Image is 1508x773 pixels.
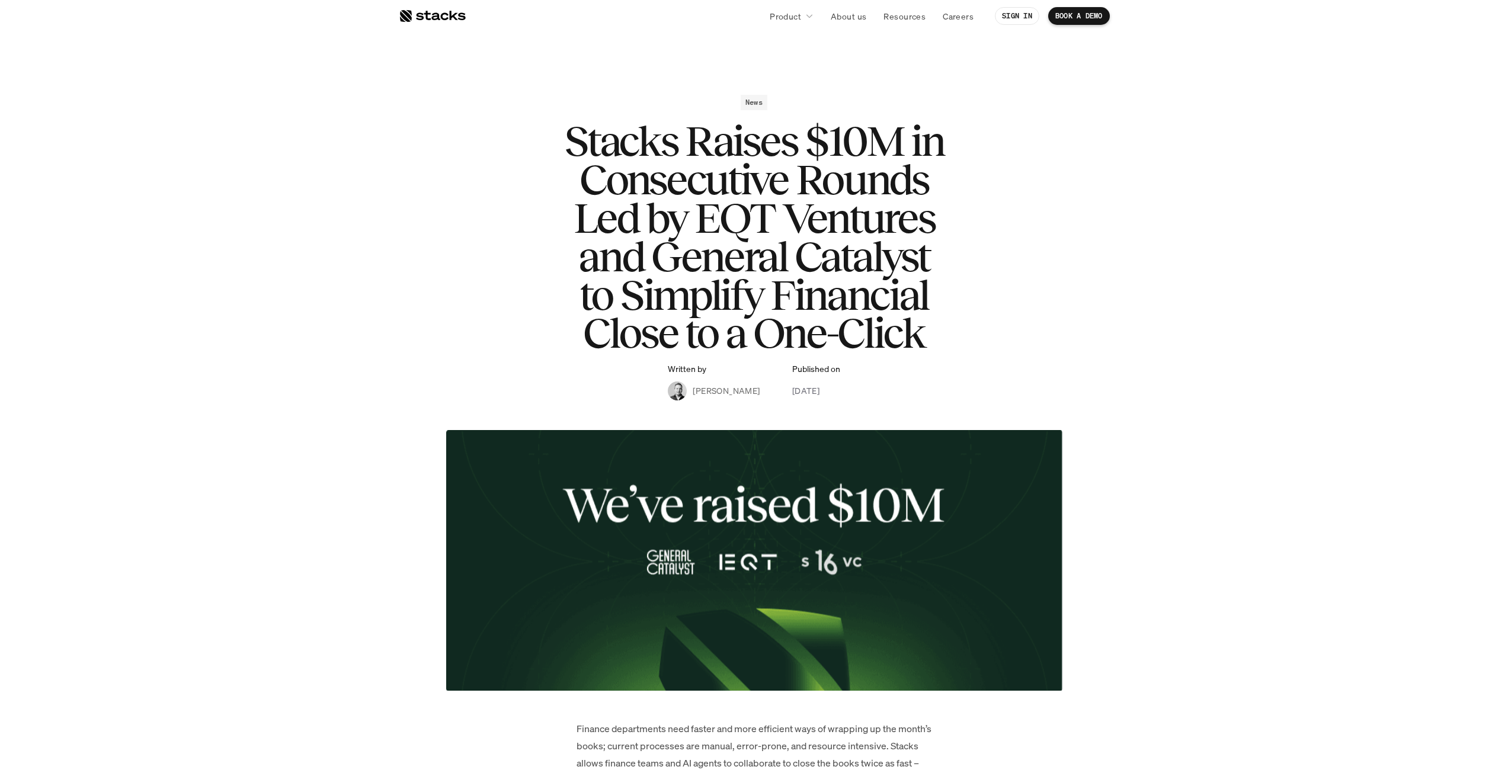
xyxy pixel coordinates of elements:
[831,10,866,23] p: About us
[792,364,840,374] p: Published on
[936,5,981,27] a: Careers
[693,384,760,397] p: [PERSON_NAME]
[943,10,974,23] p: Careers
[745,98,763,107] h2: News
[1055,12,1103,20] p: BOOK A DEMO
[876,5,933,27] a: Resources
[883,10,926,23] p: Resources
[792,384,820,397] p: [DATE]
[1002,12,1032,20] p: SIGN IN
[770,10,801,23] p: Product
[1048,7,1110,25] a: BOOK A DEMO
[668,364,706,374] p: Written by
[517,122,991,352] h1: Stacks Raises $10M in Consecutive Rounds Led by EQT Ventures and General Catalyst to Simplify Fin...
[995,7,1039,25] a: SIGN IN
[824,5,873,27] a: About us
[668,381,687,400] img: Albert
